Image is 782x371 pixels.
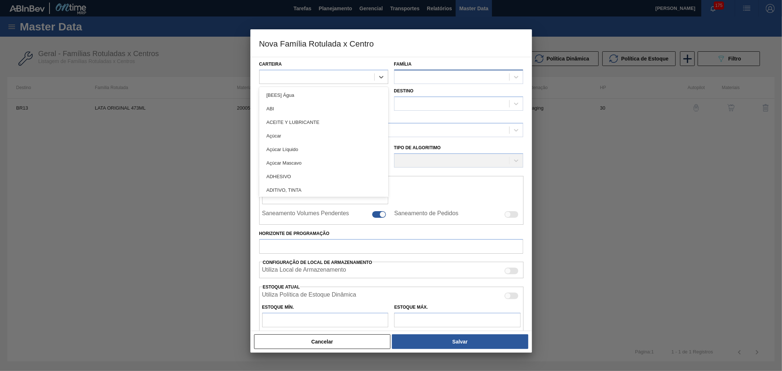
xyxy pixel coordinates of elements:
div: [BEES] Água [259,88,388,102]
label: Saneamento de Pedidos [394,210,458,219]
div: ADHESIVO [259,170,388,183]
label: Saneamento Volumes Pendentes [262,210,349,219]
label: Carteira [259,62,282,67]
label: Estoque Máx. [394,305,428,310]
div: ACEITE Y LUBRICANTE [259,115,388,129]
button: Cancelar [254,334,391,349]
label: Estoque Mín. [262,305,294,310]
div: Açúcar Líquido [259,143,388,156]
label: Estoque Atual [263,284,300,290]
button: Salvar [392,334,528,349]
label: Quando ativada, o sistema irá usar os estoques usando a Política de Estoque Dinâmica. [262,291,356,300]
label: Destino [394,88,414,93]
label: Horizonte de Programação [259,228,523,239]
div: Açúcar [259,129,388,143]
div: Açúcar Mascavo [259,156,388,170]
div: ADITIVO, TINTA [259,183,388,197]
label: Tipo de Algoritimo [394,145,441,150]
label: Família [394,62,412,67]
div: ABI [259,102,388,115]
span: Configuração de Local de Armazenamento [263,260,372,265]
label: Quando ativada, o sistema irá exibir os estoques de diferentes locais de armazenamento. [262,267,346,275]
h3: Nova Família Rotulada x Centro [250,29,532,57]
